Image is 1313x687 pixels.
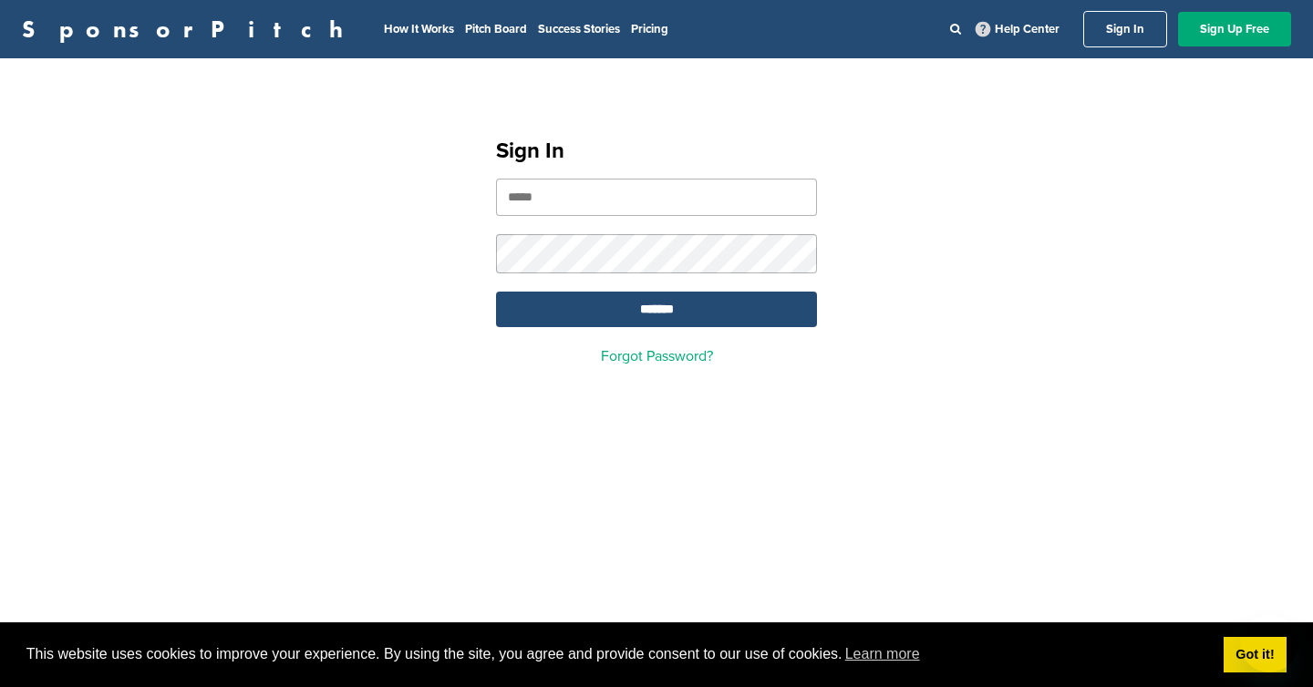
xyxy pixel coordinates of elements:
h1: Sign In [496,135,817,168]
a: Success Stories [538,22,620,36]
a: dismiss cookie message [1224,637,1287,673]
a: Pitch Board [465,22,527,36]
a: Help Center [972,18,1063,40]
a: Forgot Password? [601,347,713,365]
a: Pricing [631,22,668,36]
span: This website uses cookies to improve your experience. By using the site, you agree and provide co... [26,641,1209,668]
iframe: Button to launch messaging window [1240,614,1298,672]
a: Sign In [1083,11,1167,47]
a: learn more about cookies [843,641,923,668]
a: SponsorPitch [22,17,355,41]
a: Sign Up Free [1178,12,1291,46]
a: How It Works [384,22,454,36]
